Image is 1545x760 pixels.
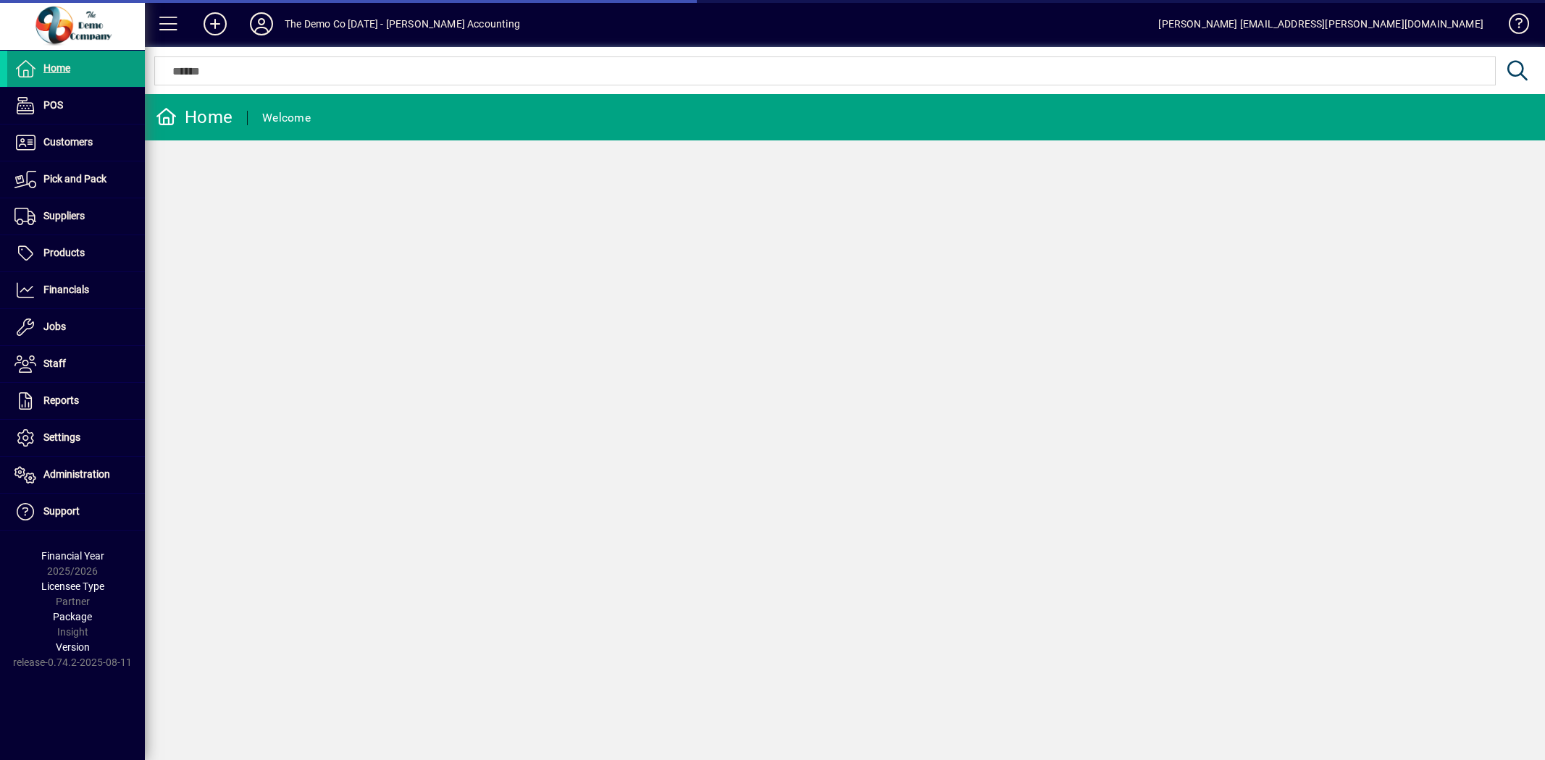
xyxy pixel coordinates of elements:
a: POS [7,88,145,124]
a: Suppliers [7,198,145,235]
span: Reports [43,394,79,406]
span: Suppliers [43,210,85,221]
span: Home [43,62,70,74]
span: Pick and Pack [43,173,106,185]
a: Staff [7,346,145,382]
span: POS [43,99,63,111]
span: Settings [43,431,80,443]
span: Licensee Type [41,580,104,592]
span: Customers [43,136,93,148]
span: Staff [43,358,66,369]
span: Products [43,247,85,258]
a: Financials [7,272,145,308]
span: Financials [43,284,89,295]
a: Customers [7,124,145,161]
div: [PERSON_NAME] [EMAIL_ADDRESS][PERSON_NAME][DOMAIN_NAME] [1158,12,1483,35]
span: Version [56,641,90,653]
a: Jobs [7,309,145,345]
a: Settings [7,420,145,456]
a: Support [7,494,145,530]
div: The Demo Co [DATE] - [PERSON_NAME] Accounting [285,12,520,35]
button: Profile [238,11,285,37]
span: Support [43,505,80,517]
div: Welcome [262,106,311,130]
a: Knowledge Base [1498,3,1527,50]
button: Add [192,11,238,37]
a: Reports [7,383,145,419]
a: Pick and Pack [7,161,145,198]
span: Administration [43,468,110,480]
span: Package [53,611,92,622]
span: Financial Year [41,550,104,562]
span: Jobs [43,321,66,332]
a: Products [7,235,145,271]
a: Administration [7,457,145,493]
div: Home [156,106,233,129]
